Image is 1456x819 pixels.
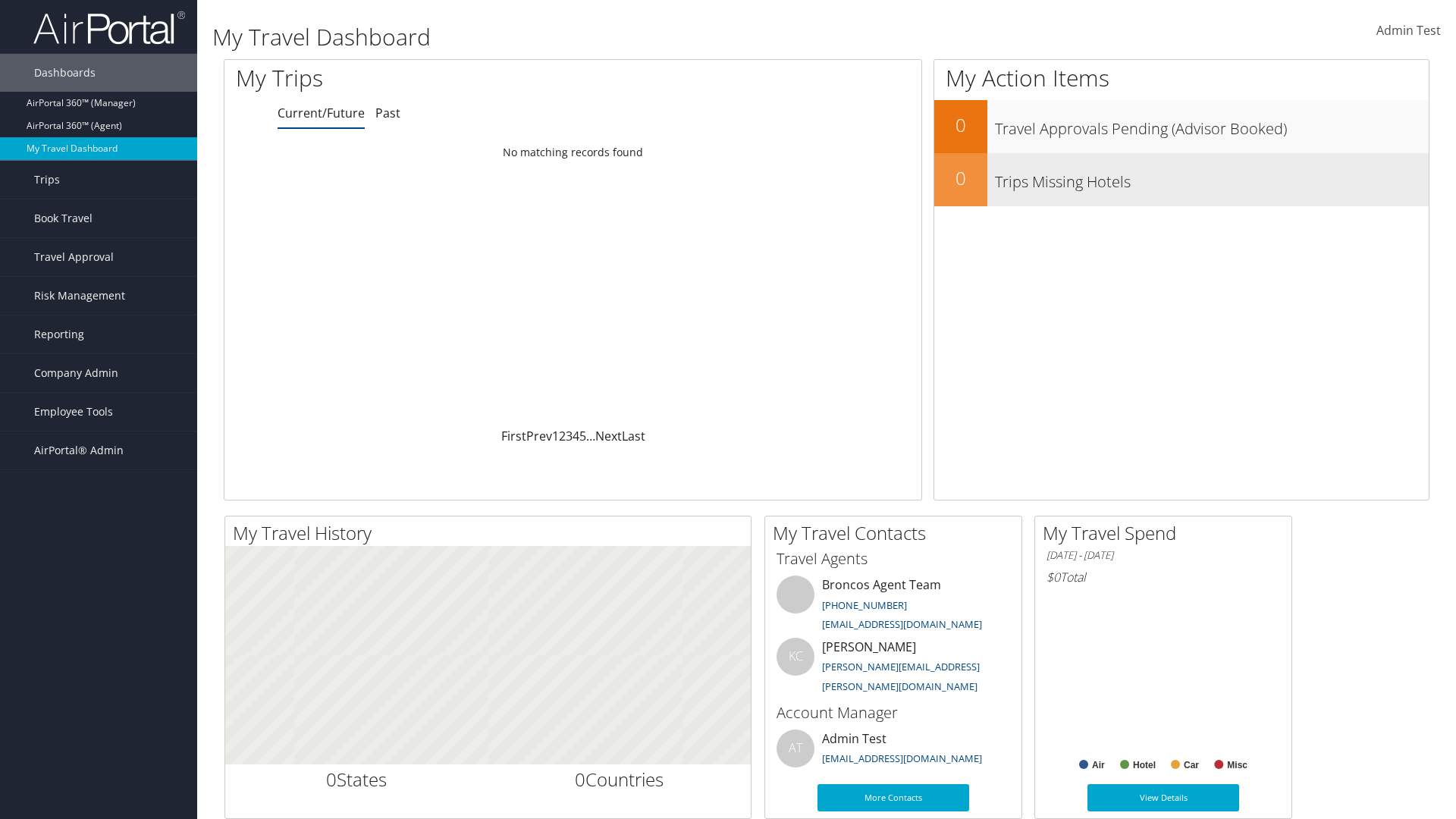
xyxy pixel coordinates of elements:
text: Misc [1227,760,1247,770]
text: Hotel [1133,760,1156,770]
h3: Trips Missing Hotels [995,164,1429,193]
a: Admin Test [1376,8,1441,55]
a: Prev [526,428,552,444]
h3: Travel Approvals Pending (Advisor Booked) [995,111,1429,140]
span: Book Travel [34,199,93,237]
span: Dashboards [34,54,96,92]
h2: 0 [934,112,987,138]
li: Broncos Agent Team [769,576,1018,638]
a: [PHONE_NUMBER] [822,598,907,612]
span: 0 [575,767,585,792]
h3: Account Manager [777,702,1010,723]
a: Past [375,105,400,121]
a: 0Trips Missing Hotels [934,153,1429,206]
span: … [586,428,595,444]
span: $0 [1046,569,1060,585]
h3: Travel Agents [777,548,1010,570]
li: [PERSON_NAME] [769,638,1018,700]
span: Reporting [34,315,84,353]
span: Employee Tools [34,393,113,431]
h6: [DATE] - [DATE] [1046,548,1280,563]
a: 1 [552,428,559,444]
td: No matching records found [224,139,921,166]
h2: Countries [500,767,740,792]
text: Car [1184,760,1199,770]
h2: My Travel Spend [1043,520,1291,546]
h1: My Travel Dashboard [212,21,1031,53]
span: Admin Test [1376,22,1441,39]
span: AirPortal® Admin [34,431,124,469]
a: 5 [579,428,586,444]
h2: My Travel History [233,520,751,546]
a: First [501,428,526,444]
a: [EMAIL_ADDRESS][DOMAIN_NAME] [822,617,982,631]
span: Trips [34,161,60,199]
a: Last [622,428,645,444]
span: Travel Approval [34,238,114,276]
a: [EMAIL_ADDRESS][DOMAIN_NAME] [822,752,982,765]
a: Current/Future [278,105,365,121]
a: View Details [1087,784,1239,811]
div: AT [777,730,814,767]
a: 3 [566,428,573,444]
a: [PERSON_NAME][EMAIL_ADDRESS][PERSON_NAME][DOMAIN_NAME] [822,660,980,693]
span: 0 [326,767,337,792]
h6: Total [1046,569,1280,585]
h1: My Trips [236,62,620,94]
a: 2 [559,428,566,444]
h2: 0 [934,165,987,191]
a: Next [595,428,622,444]
text: Air [1092,760,1105,770]
div: KC [777,638,814,676]
h2: My Travel Contacts [773,520,1021,546]
a: More Contacts [817,784,969,811]
a: 0Travel Approvals Pending (Advisor Booked) [934,100,1429,153]
span: Risk Management [34,277,125,315]
h2: States [237,767,477,792]
li: Admin Test [769,730,1018,779]
span: Company Admin [34,354,118,392]
a: 4 [573,428,579,444]
img: airportal-logo.png [33,10,185,45]
h1: My Action Items [934,62,1429,94]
